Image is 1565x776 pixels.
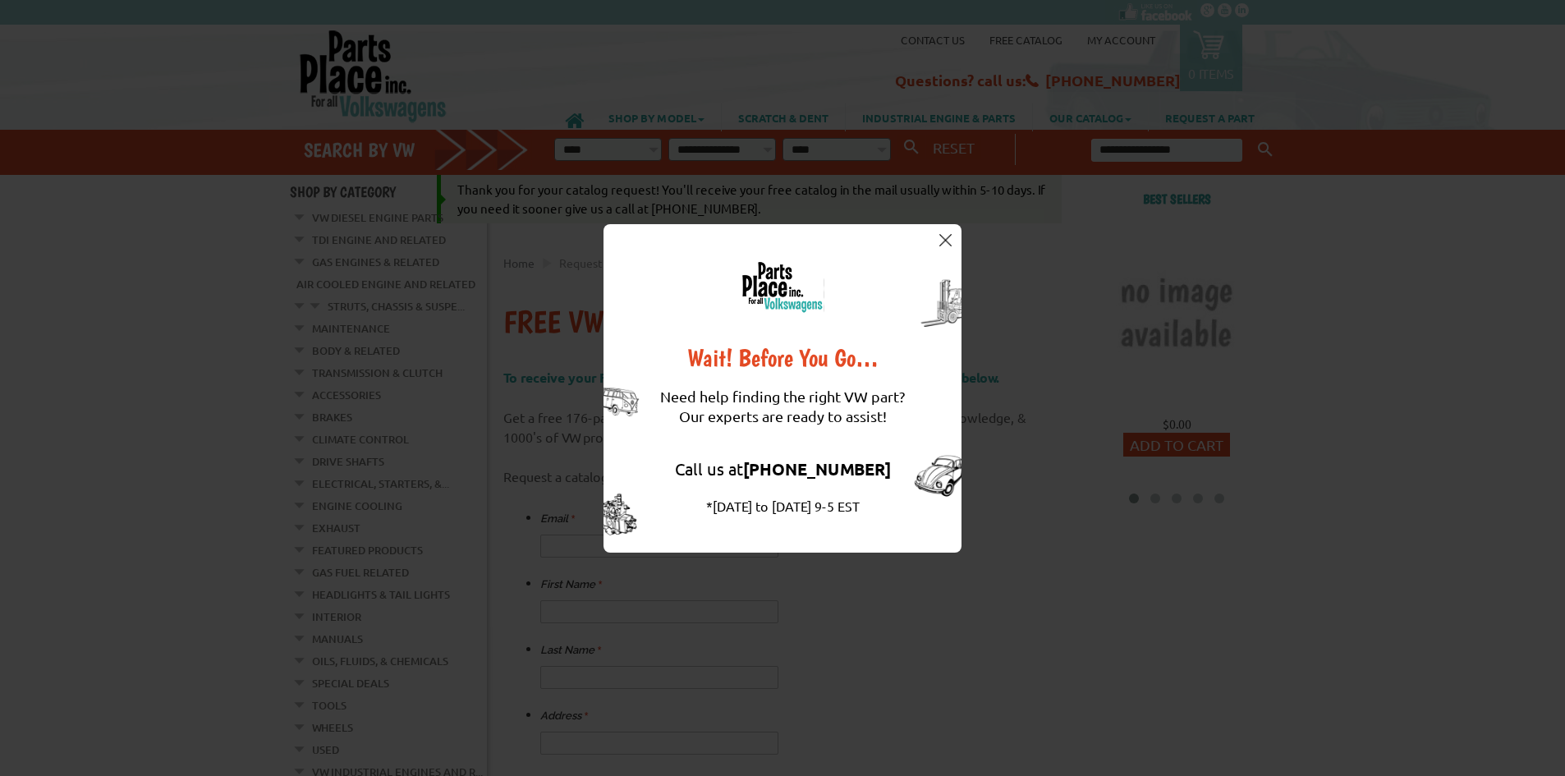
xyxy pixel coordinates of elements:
div: Wait! Before You Go… [660,346,905,370]
div: *[DATE] to [DATE] 9-5 EST [660,496,905,516]
div: Need help finding the right VW part? Our experts are ready to assist! [660,370,905,443]
a: Call us at[PHONE_NUMBER] [675,458,891,479]
img: close [939,234,952,246]
img: logo [741,261,824,313]
strong: [PHONE_NUMBER] [743,458,891,480]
